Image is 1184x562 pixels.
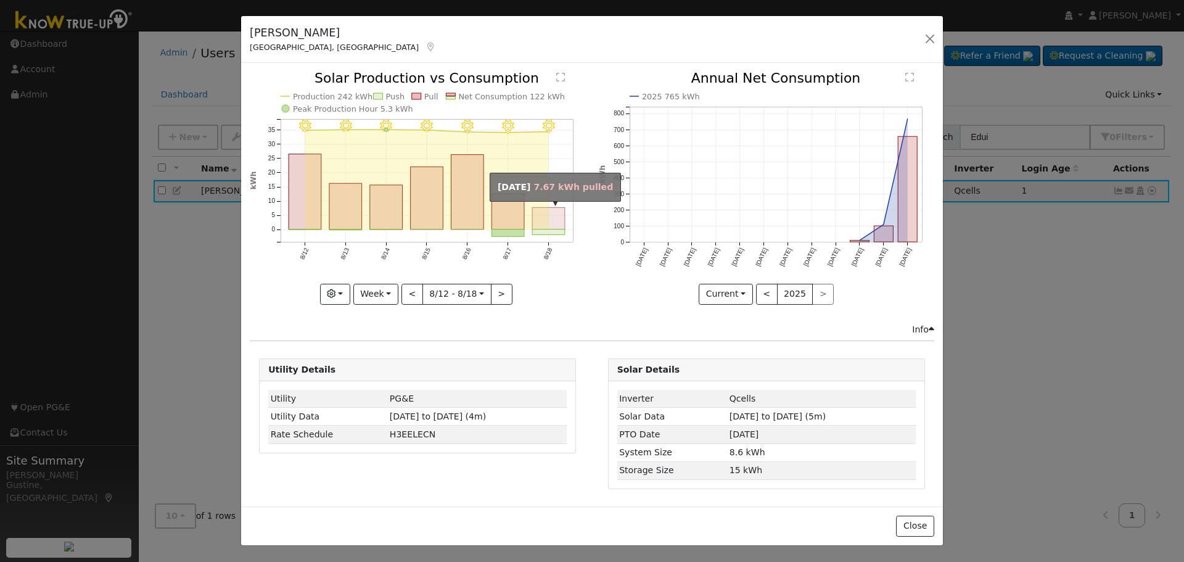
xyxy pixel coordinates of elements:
[896,516,934,537] button: Close
[658,247,672,267] text: [DATE]
[250,25,436,41] h5: [PERSON_NAME]
[802,247,816,267] text: [DATE]
[340,120,352,132] i: 8/13 - Clear
[507,131,509,134] circle: onclick=""
[314,70,539,86] text: Solar Production vs Consumption
[614,223,624,229] text: 100
[533,182,613,192] span: 7.67 kWh pulled
[293,104,413,114] text: Peak Production Hour 5.3 kWh
[498,182,531,192] strong: [DATE]
[459,92,565,101] text: Net Consumption 122 kWh
[268,141,276,147] text: 30
[548,131,550,133] circle: onclick=""
[268,390,387,408] td: Utility
[617,408,728,426] td: Solar Data
[268,170,276,176] text: 20
[730,394,756,403] span: ID: 1324, authorized: 06/02/25
[543,247,554,261] text: 8/18
[617,426,728,444] td: PTO Date
[339,247,350,261] text: 8/13
[777,284,813,305] button: 2025
[778,247,792,267] text: [DATE]
[533,229,565,235] rect: onclick=""
[425,42,436,52] a: Map
[730,247,744,267] text: [DATE]
[614,207,624,213] text: 200
[491,284,512,305] button: >
[617,444,728,461] td: System Size
[635,247,649,267] text: [DATE]
[272,212,276,219] text: 5
[304,130,306,132] circle: onclick=""
[691,70,860,86] text: Annual Net Consumption
[329,229,362,230] rect: onclick=""
[272,226,276,233] text: 0
[730,429,759,439] span: [DATE]
[268,365,335,374] strong: Utility Details
[268,155,276,162] text: 25
[556,72,565,82] text: 
[756,284,778,305] button: <
[754,247,768,267] text: [DATE]
[268,126,276,133] text: 35
[642,92,700,101] text: 2025 765 kWh
[268,426,387,444] td: Rate Schedule
[850,247,864,267] text: [DATE]
[249,171,258,190] text: kWh
[614,143,624,149] text: 600
[898,247,912,267] text: [DATE]
[905,72,914,82] text: 
[380,120,393,132] i: 8/14 - Clear
[344,129,347,131] circle: onclick=""
[386,92,405,101] text: Push
[614,126,624,133] text: 700
[401,284,423,305] button: <
[730,447,765,457] span: 8.6 kWh
[268,198,276,205] text: 10
[620,239,624,246] text: 0
[268,408,387,426] td: Utility Data
[874,247,888,267] text: [DATE]
[699,284,753,305] button: Current
[422,284,491,305] button: 8/12 - 8/18
[826,247,841,267] text: [DATE]
[390,394,414,403] span: ID: 16916832, authorized: 06/02/25
[730,465,762,475] span: 15 kWh
[353,284,398,305] button: Week
[502,247,513,261] text: 8/17
[424,92,438,101] text: Pull
[250,43,419,52] span: [GEOGRAPHIC_DATA], [GEOGRAPHIC_DATA]
[614,110,624,117] text: 800
[706,247,720,267] text: [DATE]
[617,461,728,479] td: Storage Size
[329,184,362,230] rect: onclick=""
[268,184,276,191] text: 15
[421,120,433,132] i: 8/15 - Clear
[421,247,432,261] text: 8/15
[461,247,472,261] text: 8/16
[850,241,869,242] rect: onclick=""
[598,165,607,184] text: kWh
[384,128,388,132] circle: onclick=""
[298,247,310,261] text: 8/12
[411,167,443,229] rect: onclick=""
[380,247,391,261] text: 8/14
[425,129,428,131] circle: onclick=""
[614,159,624,165] text: 500
[874,226,893,242] rect: onclick=""
[390,411,486,421] span: [DATE] to [DATE] (4m)
[617,365,680,374] strong: Solar Details
[289,154,321,229] rect: onclick=""
[502,120,514,132] i: 8/17 - Clear
[390,429,435,439] span: Q
[299,120,311,132] i: 8/12 - Clear
[461,120,474,132] i: 8/16 - Clear
[617,390,728,408] td: Inverter
[881,222,886,227] circle: onclick=""
[466,131,469,133] circle: onclick=""
[543,120,555,132] i: 8/18 - Clear
[912,323,934,336] div: Info
[857,238,862,243] circle: onclick=""
[492,194,525,229] rect: onclick=""
[492,229,525,237] rect: onclick=""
